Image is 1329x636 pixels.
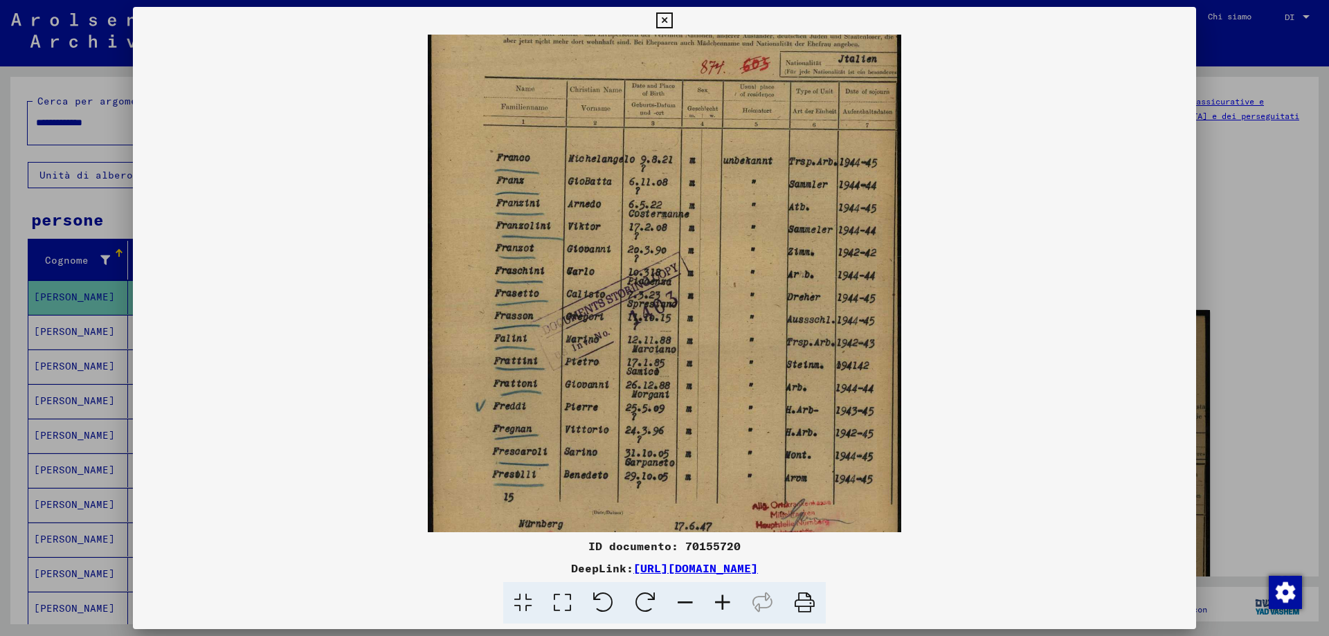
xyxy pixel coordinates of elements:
[571,561,633,575] font: DeepLink:
[588,539,741,553] font: ID documento: 70155720
[1269,576,1302,609] img: Modifica consenso
[633,561,758,575] a: [URL][DOMAIN_NAME]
